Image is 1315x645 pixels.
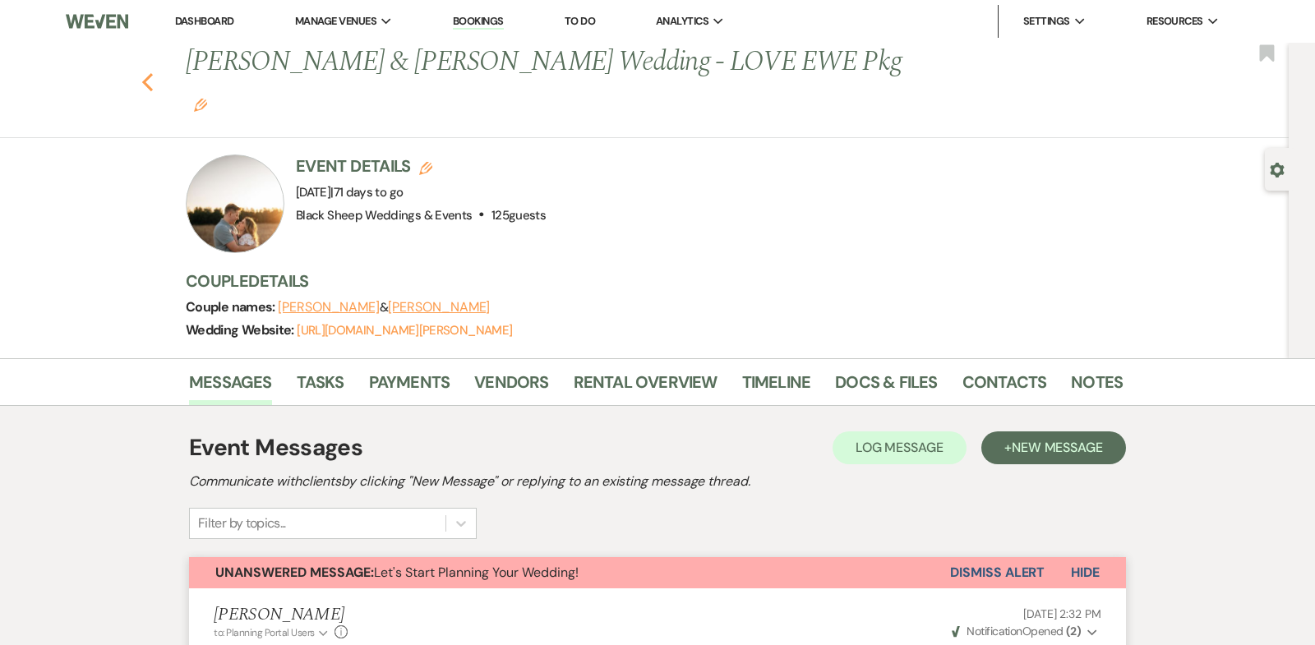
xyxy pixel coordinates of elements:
h3: Couple Details [186,270,1106,293]
button: NotificationOpened (2) [949,623,1101,640]
a: To Do [565,14,595,28]
a: Contacts [962,369,1047,405]
strong: ( 2 ) [1066,624,1081,638]
span: New Message [1012,439,1103,456]
span: Resources [1147,13,1203,30]
button: Log Message [833,431,967,464]
span: Wedding Website: [186,321,297,339]
h1: Event Messages [189,431,362,465]
span: [DATE] [296,184,403,200]
a: [URL][DOMAIN_NAME][PERSON_NAME] [297,322,512,339]
span: Hide [1071,564,1100,581]
button: Open lead details [1270,161,1285,177]
a: Dashboard [175,14,234,28]
h2: Communicate with clients by clicking "New Message" or replying to an existing message thread. [189,472,1126,491]
span: 71 days to go [334,184,404,200]
span: Log Message [856,439,944,456]
button: Dismiss Alert [950,557,1045,588]
span: Opened [952,624,1081,638]
button: Edit [194,97,207,112]
span: [DATE] 2:32 PM [1023,606,1101,621]
a: Payments [369,369,450,405]
span: Let's Start Planning Your Wedding! [215,564,579,581]
span: Analytics [656,13,708,30]
button: Unanswered Message:Let's Start Planning Your Wedding! [189,557,950,588]
div: Filter by topics... [198,514,286,533]
span: 125 guests [491,207,546,223]
strong: Unanswered Message: [215,564,374,581]
h3: Event Details [296,154,546,177]
a: Notes [1071,369,1123,405]
span: & [278,299,490,316]
button: [PERSON_NAME] [278,301,380,314]
span: Black Sheep Weddings & Events [296,207,472,223]
a: Vendors [474,369,548,405]
button: to: Planning Portal Users [214,625,330,640]
button: +New Message [981,431,1126,464]
a: Bookings [453,14,504,30]
span: Manage Venues [295,13,376,30]
img: Weven Logo [66,4,128,39]
span: | [330,184,403,200]
button: [PERSON_NAME] [388,301,490,314]
button: Hide [1045,557,1126,588]
span: Settings [1023,13,1070,30]
a: Rental Overview [574,369,717,405]
h1: [PERSON_NAME] & [PERSON_NAME] Wedding - LOVE EWE Pkg [186,43,922,121]
span: Couple names: [186,298,278,316]
span: to: Planning Portal Users [214,626,315,639]
span: Notification [967,624,1022,638]
a: Messages [189,369,272,405]
a: Tasks [297,369,344,405]
a: Docs & Files [835,369,937,405]
h5: [PERSON_NAME] [214,605,348,625]
a: Timeline [742,369,811,405]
